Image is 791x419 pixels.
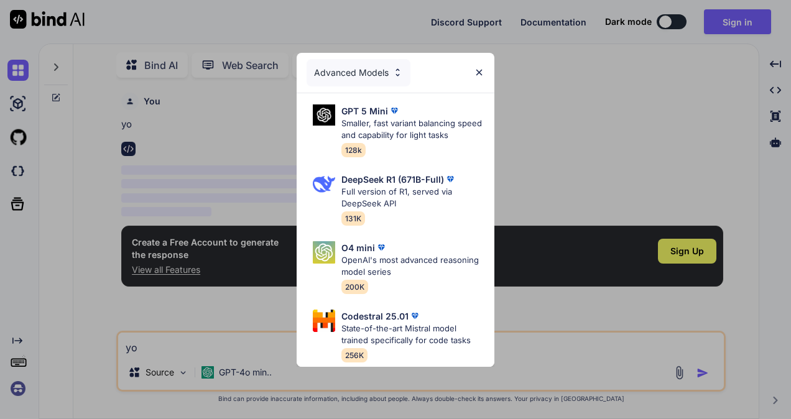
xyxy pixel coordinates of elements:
[341,323,484,347] p: State-of-the-art Mistral model trained specifically for code tasks
[307,59,410,86] div: Advanced Models
[341,117,484,142] p: Smaller, fast variant balancing speed and capability for light tasks
[341,186,484,210] p: Full version of R1, served via DeepSeek API
[341,310,409,323] p: Codestral 25.01
[341,241,375,254] p: O4 mini
[409,310,421,322] img: premium
[341,348,368,362] span: 256K
[313,241,335,264] img: Pick Models
[313,173,335,195] img: Pick Models
[444,173,456,185] img: premium
[341,104,388,117] p: GPT 5 Mini
[341,211,365,226] span: 131K
[313,310,335,332] img: Pick Models
[313,104,335,126] img: Pick Models
[392,67,403,78] img: Pick Models
[341,254,484,279] p: OpenAI's most advanced reasoning model series
[341,173,444,186] p: DeepSeek R1 (671B-Full)
[341,143,366,157] span: 128k
[375,241,387,254] img: premium
[341,280,368,294] span: 200K
[474,67,484,78] img: close
[388,104,400,117] img: premium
